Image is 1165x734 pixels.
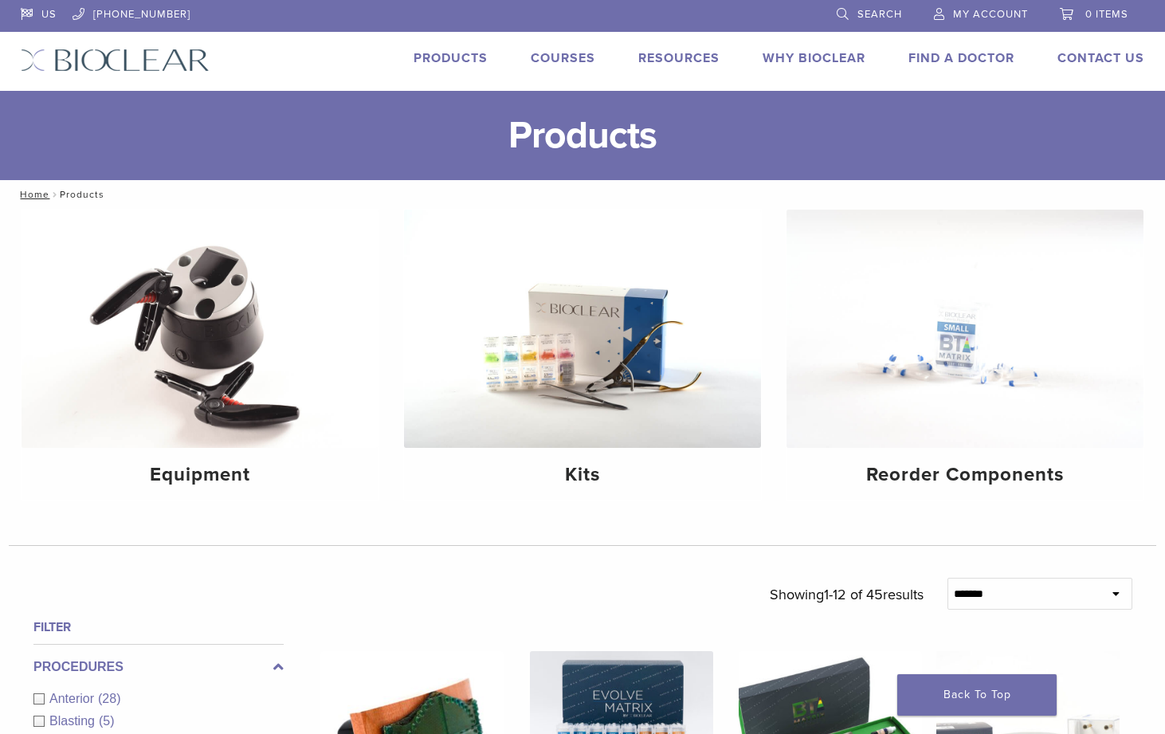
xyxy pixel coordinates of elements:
[33,618,284,637] h4: Filter
[1057,50,1144,66] a: Contact Us
[953,8,1028,21] span: My Account
[786,210,1143,500] a: Reorder Components
[404,210,761,500] a: Kits
[531,50,595,66] a: Courses
[49,692,98,705] span: Anterior
[638,50,720,66] a: Resources
[15,189,49,200] a: Home
[21,49,210,72] img: Bioclear
[22,210,379,448] img: Equipment
[824,586,883,603] span: 1-12 of 45
[99,714,115,728] span: (5)
[799,461,1131,489] h4: Reorder Components
[34,461,366,489] h4: Equipment
[770,578,924,611] p: Showing results
[414,50,488,66] a: Products
[857,8,902,21] span: Search
[1085,8,1128,21] span: 0 items
[763,50,865,66] a: Why Bioclear
[908,50,1014,66] a: Find A Doctor
[33,657,284,677] label: Procedures
[786,210,1143,448] img: Reorder Components
[49,714,99,728] span: Blasting
[22,210,379,500] a: Equipment
[98,692,120,705] span: (28)
[404,210,761,448] img: Kits
[897,674,1057,716] a: Back To Top
[49,190,60,198] span: /
[417,461,748,489] h4: Kits
[9,180,1156,209] nav: Products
